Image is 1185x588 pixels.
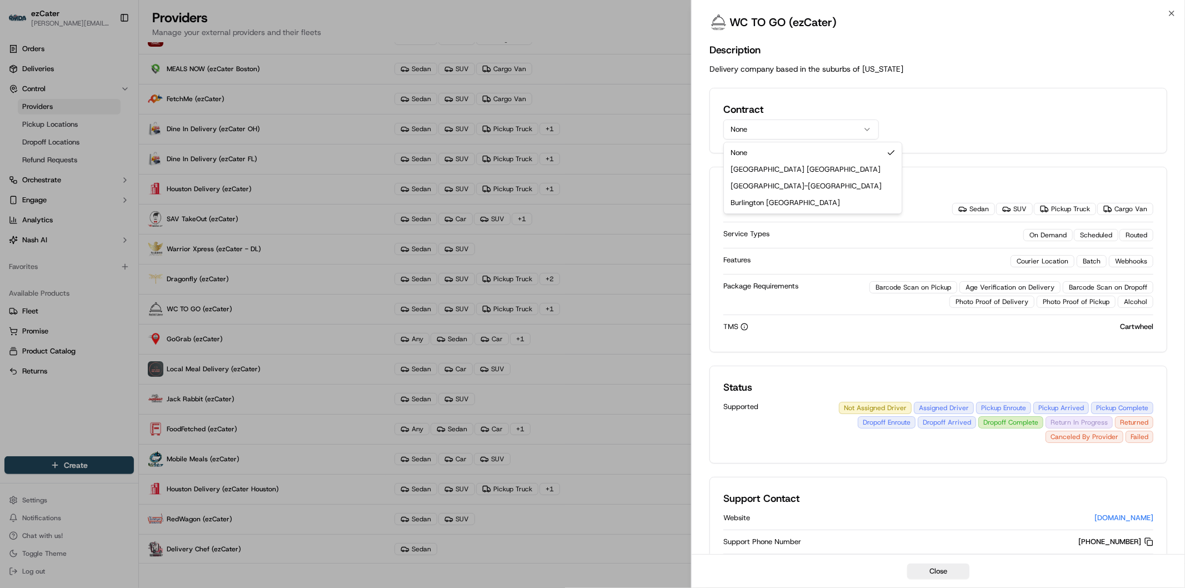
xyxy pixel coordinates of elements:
div: Scheduled [1074,229,1118,241]
a: Powered byPylon [78,188,134,197]
div: Support Phone Number [723,537,1078,547]
h2: Status [723,380,1153,395]
div: Age Verification on Delivery [959,281,1061,293]
a: [DOMAIN_NAME] [1094,513,1153,522]
a: 📗Knowledge Base [7,157,89,177]
span: Pylon [111,188,134,197]
button: Close [907,564,969,579]
div: SUV [996,203,1033,215]
div: Photo Proof of Delivery [949,296,1034,308]
span: Supported [723,402,809,412]
div: Start new chat [38,106,182,117]
img: 1736555255976-a54dd68f-1ca7-489b-9aae-adbdc363a1c4 [11,106,31,126]
span: Knowledge Base [22,161,85,172]
span: Burlington [GEOGRAPHIC_DATA] [731,198,840,208]
div: On Demand [1023,229,1073,241]
div: Photo Proof of Pickup [1037,296,1116,308]
h2: WC TO GO (ezCater) [729,14,837,30]
div: Alcohol [1118,296,1153,308]
h2: Description [709,42,1167,58]
img: Nash [11,11,33,33]
p: Welcome 👋 [11,44,202,62]
h2: Support Contact [723,491,1153,506]
img: profile_wctogo_shipday.jpg [709,13,727,31]
div: Package Requirements [723,281,809,291]
h2: Contract [723,102,879,117]
div: 💻 [94,162,103,171]
div: TMS [723,322,1120,332]
div: Pickup Truck [1034,203,1096,215]
div: Barcode Scan on Dropoff [1063,281,1153,293]
p: Delivery company based in the suburbs of [US_STATE] [709,63,1167,74]
div: Service Types [723,229,1023,239]
div: Webhooks [1109,255,1153,267]
div: Cargo Van [1097,203,1153,215]
button: Start new chat [189,109,202,123]
div: We're available if you need us! [38,117,141,126]
div: Features [723,255,1011,265]
span: [GEOGRAPHIC_DATA] [GEOGRAPHIC_DATA] [731,165,881,175]
div: Routed [1119,229,1153,241]
span: None [731,148,747,158]
div: Barcode Scan on Pickup [869,281,957,293]
span: [GEOGRAPHIC_DATA]-[GEOGRAPHIC_DATA] [731,181,882,191]
p: Cartwheel [1120,322,1153,332]
div: [PHONE_NUMBER] [1078,537,1153,547]
a: 💻API Documentation [89,157,183,177]
div: Sedan [952,203,995,215]
div: Website [723,513,1094,523]
h2: Capabilities [723,181,1153,196]
div: Courier Location [1011,255,1074,267]
span: API Documentation [105,161,178,172]
div: Batch [1077,255,1107,267]
div: 📗 [11,162,20,171]
input: Got a question? Start typing here... [29,72,200,83]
